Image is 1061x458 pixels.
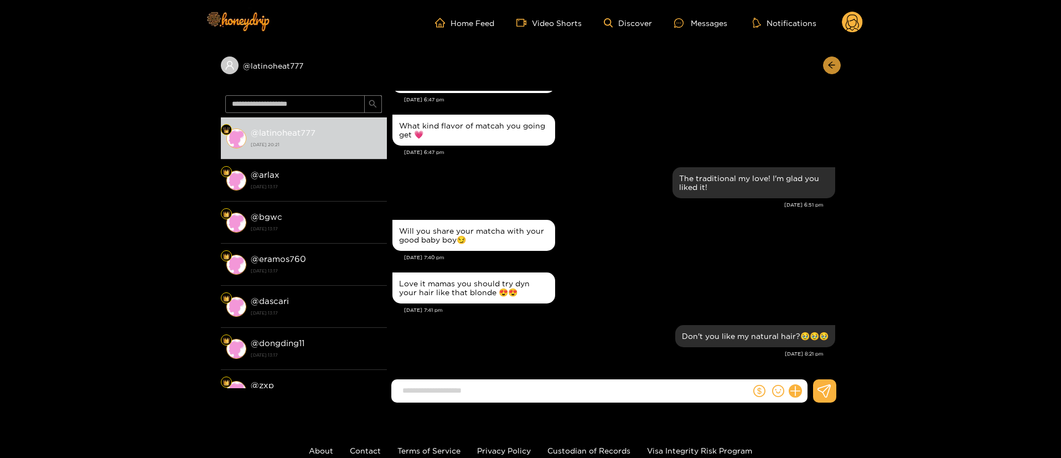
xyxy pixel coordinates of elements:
strong: @ dongding11 [251,338,304,348]
a: About [309,446,333,455]
img: Fan Level [223,379,230,386]
span: user [225,60,235,70]
div: Oct. 6, 7:41 pm [392,272,555,303]
button: Notifications [749,17,820,28]
div: Oct. 6, 8:21 pm [675,325,835,347]
img: conversation [226,128,246,148]
strong: @ eramos760 [251,254,306,264]
div: Oct. 6, 7:40 pm [392,220,555,251]
a: Home Feed [435,18,494,28]
strong: [DATE] 13:17 [251,182,381,192]
span: home [435,18,451,28]
div: [DATE] 8:21 pm [392,350,824,358]
img: Fan Level [223,253,230,260]
a: Discover [604,18,652,28]
strong: @ zxp [251,380,274,390]
button: search [364,95,382,113]
div: Messages [674,17,727,29]
img: conversation [226,171,246,191]
img: Fan Level [223,127,230,133]
strong: [DATE] 13:17 [251,308,381,318]
div: [DATE] 6:47 pm [404,148,835,156]
a: Privacy Policy [477,446,531,455]
span: arrow-left [827,61,836,70]
div: [DATE] 6:47 pm [404,96,835,104]
div: Will you share your matcha with your good baby boy😏 [399,227,548,244]
button: dollar [751,383,768,399]
strong: [DATE] 20:21 [251,140,381,150]
strong: @ arlax [251,170,280,179]
img: Fan Level [223,295,230,302]
span: dollar [753,385,765,397]
img: Fan Level [223,211,230,218]
div: @latinoheat777 [221,56,387,74]
div: Oct. 6, 6:47 pm [392,115,555,146]
span: video-camera [516,18,532,28]
img: Fan Level [223,169,230,176]
button: arrow-left [823,56,841,74]
strong: @ latinoheat777 [251,128,315,137]
a: Contact [350,446,381,455]
img: conversation [226,297,246,317]
a: Terms of Service [397,446,460,455]
div: The traditional my love! I'm glad you liked it! [679,174,829,192]
strong: [DATE] 13:17 [251,350,381,360]
div: [DATE] 7:41 pm [404,306,835,314]
strong: [DATE] 13:17 [251,266,381,276]
a: Visa Integrity Risk Program [647,446,752,455]
strong: [DATE] 13:17 [251,224,381,234]
span: smile [772,385,784,397]
div: [DATE] 6:51 pm [392,201,824,209]
img: conversation [226,213,246,233]
div: Don't you like my natural hair?🥹🥹🥹 [682,332,829,341]
img: conversation [226,255,246,275]
a: Custodian of Records [547,446,630,455]
div: Love it mamas you should try dyn your hair like that blonde 😍😍 [399,279,548,297]
img: conversation [226,339,246,359]
strong: @ dascari [251,296,289,306]
div: Oct. 6, 6:51 pm [672,167,835,198]
div: What kind flavor of matcah you going get 💗 [399,121,548,139]
img: conversation [226,381,246,401]
a: Video Shorts [516,18,582,28]
img: Fan Level [223,337,230,344]
span: search [369,100,377,109]
strong: @ bgwc [251,212,282,222]
div: [DATE] 7:40 pm [404,254,835,261]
